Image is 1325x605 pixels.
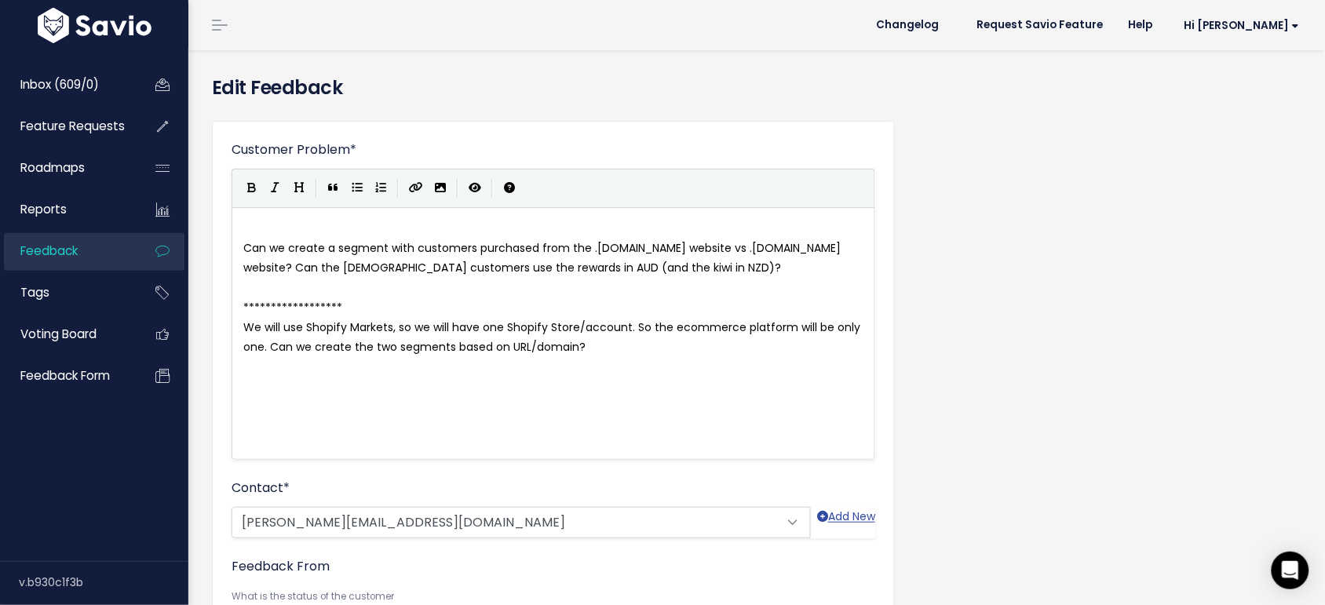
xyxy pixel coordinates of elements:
a: Hi [PERSON_NAME] [1166,13,1312,38]
button: Import an image [429,177,452,200]
span: Inbox (609/0) [20,76,99,93]
img: logo-white.9d6f32f41409.svg [34,8,155,43]
label: Feedback From [232,557,330,576]
button: Create Link [403,177,429,200]
button: Markdown Guide [498,177,521,200]
span: Hi [PERSON_NAME] [1184,20,1300,31]
button: Numbered List [369,177,392,200]
button: Quote [322,177,345,200]
div: v.b930c1f3b [19,562,188,603]
h4: Edit Feedback [212,74,1301,102]
span: Feedback [20,242,78,259]
small: What is the status of the customer [232,589,875,605]
a: Tags [4,275,130,311]
label: Customer Problem [232,140,356,159]
a: Roadmaps [4,150,130,186]
span: Changelog [877,20,940,31]
button: Toggle Preview [463,177,487,200]
span: Tags [20,284,49,301]
span: Reports [20,201,67,217]
i: | [457,178,458,198]
a: Help [1116,13,1166,37]
label: Contact [232,479,290,497]
a: Request Savio Feature [965,13,1116,37]
a: Feedback [4,233,130,269]
i: | [491,178,493,198]
span: Feature Requests [20,118,125,134]
button: Bold [240,177,264,200]
a: Inbox (609/0) [4,67,130,103]
span: Feedback form [20,367,110,384]
i: | [316,178,317,198]
a: Reports [4,191,130,228]
button: Italic [264,177,287,200]
button: Heading [287,177,311,200]
div: Open Intercom Messenger [1272,552,1309,589]
span: Roadmaps [20,159,85,176]
i: | [397,178,399,198]
a: Voting Board [4,316,130,352]
a: Feature Requests [4,108,130,144]
span: We will use Shopify Markets, so we will have one Shopify Store/account. So the ecommerce platform... [243,319,863,355]
span: Can we create a segment with customers purchased from the .[DOMAIN_NAME] website vs .[DOMAIN_NAME... [243,240,844,275]
button: Generic List [345,177,369,200]
a: Add New [817,507,875,538]
span: Voting Board [20,326,97,342]
a: Feedback form [4,358,130,394]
